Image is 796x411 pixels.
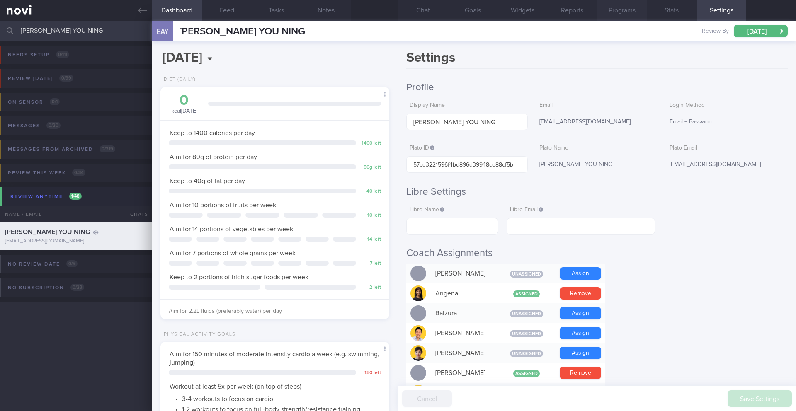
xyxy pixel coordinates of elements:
span: Unassigned [510,310,543,317]
div: Physical Activity Goals [160,331,235,338]
button: Assign [560,307,601,319]
span: Unassigned [510,350,543,357]
span: Aim for 2.2L fluids (preferably water) per day [169,308,282,314]
div: [PERSON_NAME] YOU NING [536,156,658,174]
span: 0 / 34 [72,169,85,176]
div: Messages from Archived [6,144,117,155]
span: 0 / 99 [59,75,73,82]
span: Libre Name [410,207,444,213]
span: Libre Email [510,207,543,213]
button: Remove [560,287,601,300]
span: 0 / 1 [50,98,60,105]
span: Aim for 150 minutes of moderate intensity cardio a week (e.g. swimming, jumping) [170,351,379,366]
div: No subscription [6,282,86,293]
h2: Coach Assignments [406,247,788,259]
span: Keep to 1400 calories per day [170,130,255,136]
div: 2 left [360,285,381,291]
span: 1 / 48 [69,193,82,200]
div: Review anytime [8,191,84,202]
div: Email + Password [666,114,788,131]
span: Keep to 2 portions of high sugar foods per week [170,274,308,280]
div: [EMAIL_ADDRESS][DOMAIN_NAME] [536,114,658,131]
div: [EMAIL_ADDRESS][DOMAIN_NAME] [5,238,147,244]
div: [PERSON_NAME] [431,325,498,341]
span: Assigned [513,290,540,297]
div: [PERSON_NAME] [431,345,498,361]
div: 80 g left [360,164,381,171]
span: Aim for 80g of protein per day [170,154,257,160]
button: Assign [560,267,601,280]
span: [PERSON_NAME] YOU NING [179,27,305,36]
label: Plato Email [670,145,784,152]
button: Assign [560,327,601,339]
div: 10 left [360,213,381,219]
span: Aim for 10 portions of fruits per week [170,202,276,208]
button: Assign [560,347,601,359]
label: Display Name [410,102,524,109]
div: 7 left [360,261,381,267]
h2: Libre Settings [406,186,788,198]
div: 14 left [360,237,381,243]
div: Messages [6,120,63,131]
div: Needs setup [6,49,71,60]
div: Angena [431,285,498,302]
div: 40 left [360,189,381,195]
label: Login Method [670,102,784,109]
div: kcal [DATE] [169,93,200,115]
div: EAY [150,16,175,48]
span: [PERSON_NAME] YOU NING [5,229,90,235]
div: 150 left [360,370,381,376]
span: Aim for 14 portions of vegetables per week [170,226,293,232]
div: Diet (Daily) [160,77,196,83]
span: 0 / 5 [66,260,78,267]
div: Review [DATE] [6,73,75,84]
span: Aim for 7 portions of whole grains per week [170,250,296,256]
span: 0 / 23 [70,284,84,291]
span: Unassigned [510,330,543,337]
label: Plato Name [539,145,654,152]
div: No review date [6,259,80,270]
span: Unassigned [510,271,543,278]
span: Keep to 40g of fat per day [170,178,245,184]
span: Workout at least 5x per week (on top of steps) [170,383,301,390]
div: Chats [119,206,152,222]
span: 0 / 111 [56,51,69,58]
li: 3-4 workouts to focus on cardio [182,393,380,403]
button: [DATE] [734,25,788,37]
div: 1400 left [360,140,381,147]
h1: Settings [406,50,788,69]
div: [EMAIL_ADDRESS][DOMAIN_NAME] [666,156,788,174]
div: [PERSON_NAME] [431,384,498,401]
div: [PERSON_NAME] [431,365,498,381]
span: Assigned [513,370,540,377]
div: Baizura [431,305,498,322]
span: Plato ID [410,145,434,151]
span: 0 / 219 [99,145,115,152]
div: [PERSON_NAME] [431,265,498,282]
div: On sensor [6,97,62,108]
span: 0 / 20 [46,122,61,129]
div: 0 [169,93,200,108]
span: Review By [702,28,729,35]
button: Remove [560,367,601,379]
h2: Profile [406,81,788,94]
div: Review this week [6,167,87,179]
label: Email [539,102,654,109]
